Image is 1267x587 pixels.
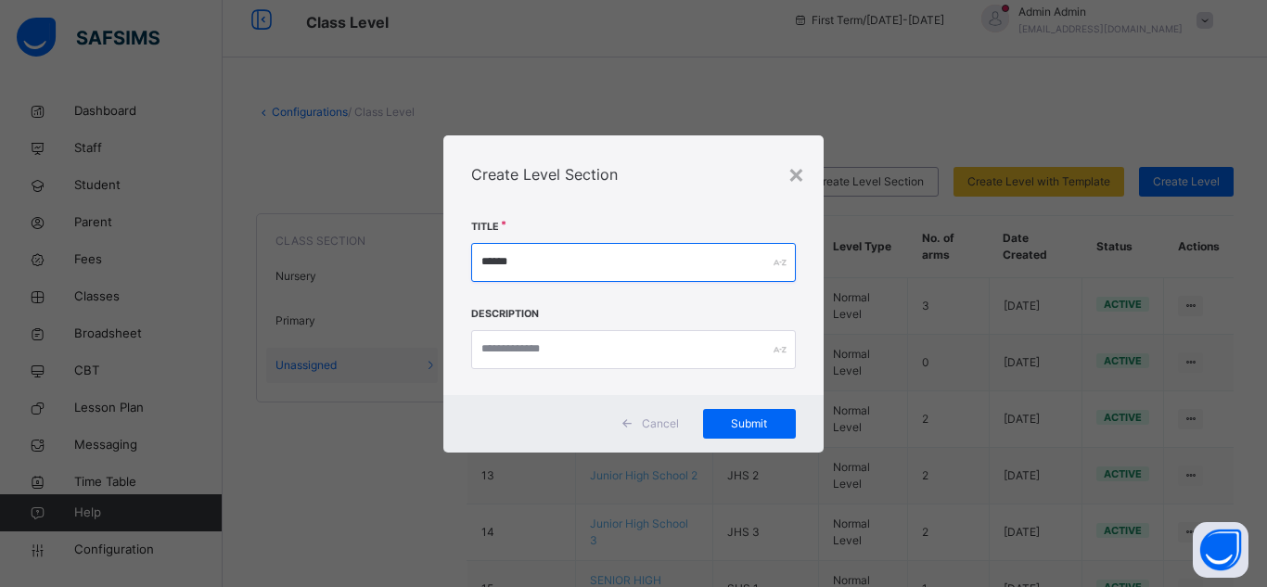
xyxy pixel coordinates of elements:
div: × [787,154,805,193]
button: Open asap [1193,522,1248,578]
span: Create Level Section [471,165,618,184]
label: Title [471,220,499,235]
span: Cancel [642,415,679,432]
label: Description [471,307,539,322]
span: Submit [717,415,782,432]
